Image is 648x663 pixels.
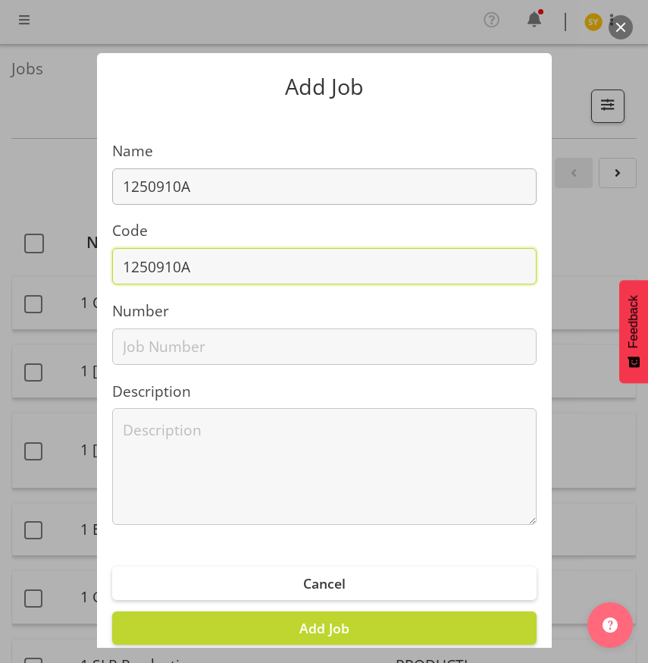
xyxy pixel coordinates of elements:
input: Job Code [112,248,537,284]
label: Code [112,220,537,242]
button: Feedback - Show survey [619,280,648,383]
label: Name [112,140,537,162]
img: help-xxl-2.png [603,617,618,633]
label: Description [112,381,537,403]
label: Number [112,300,537,322]
span: Cancel [303,574,346,592]
button: Cancel [112,567,537,600]
span: Add Job [299,619,349,637]
p: Add Job [112,76,537,98]
input: Job Name [112,168,537,205]
input: Job Number [112,328,537,365]
button: Add Job [112,611,537,645]
span: Feedback [627,295,640,348]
